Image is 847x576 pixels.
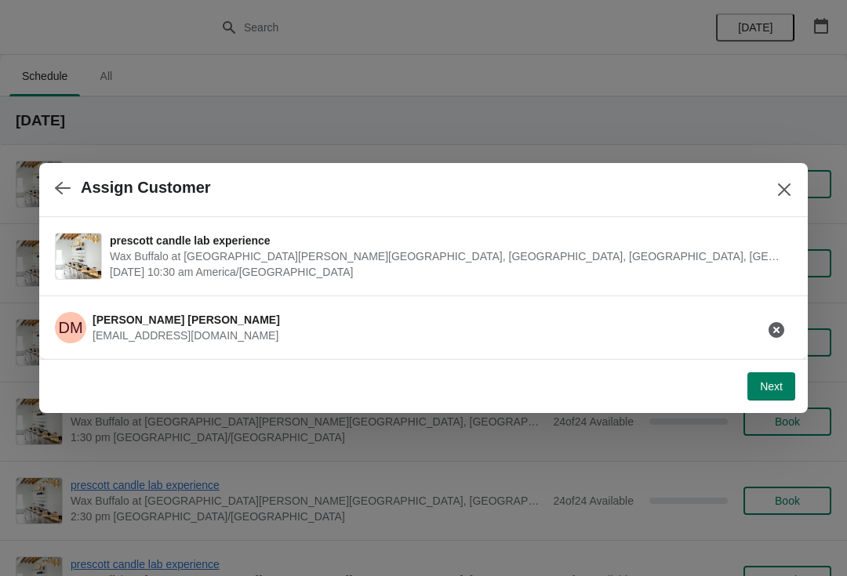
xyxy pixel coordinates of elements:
img: prescott candle lab experience | Wax Buffalo at Prescott, Prescott Avenue, Lincoln, NE, USA | Sep... [56,234,101,279]
span: Dianne [55,312,86,343]
span: Next [760,380,783,393]
span: Wax Buffalo at [GEOGRAPHIC_DATA][PERSON_NAME][GEOGRAPHIC_DATA], [GEOGRAPHIC_DATA], [GEOGRAPHIC_DA... [110,248,784,264]
span: [EMAIL_ADDRESS][DOMAIN_NAME] [93,329,278,342]
text: DM [58,319,82,336]
span: prescott candle lab experience [110,233,784,248]
button: Next [747,372,795,400]
h2: Assign Customer [81,179,211,197]
button: Close [770,176,798,204]
span: [DATE] 10:30 am America/[GEOGRAPHIC_DATA] [110,264,784,280]
span: [PERSON_NAME] [PERSON_NAME] [93,313,280,326]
